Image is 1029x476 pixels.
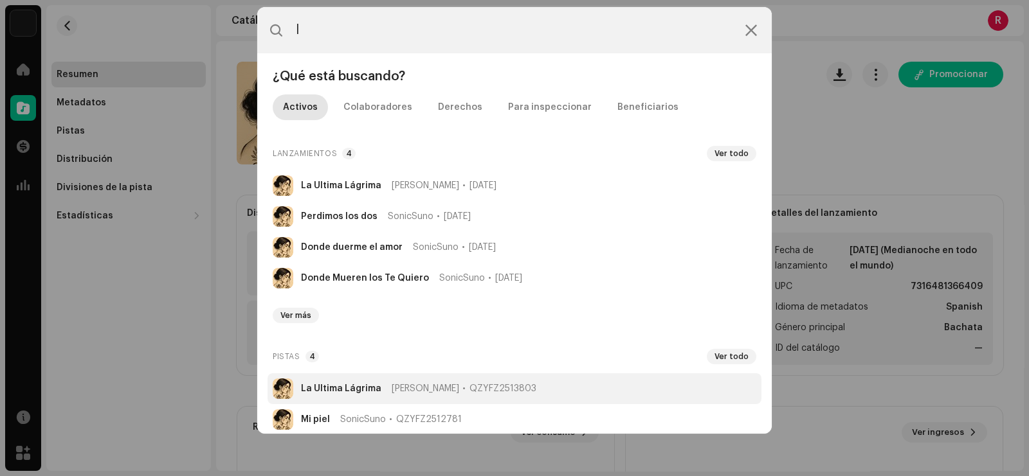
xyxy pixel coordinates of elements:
[273,349,300,364] span: Pistas
[273,175,293,196] img: 1824661f-d490-4265-ac35-09599495fbd6
[273,268,293,288] img: c1028f64-3609-4321-8f60-5230f2a43ca0
[273,206,293,227] img: fcf5c7a1-587b-4365-bd3d-eb7100ee6227
[257,7,772,53] input: Buscar
[495,273,522,283] span: [DATE]
[273,237,293,258] img: 26025673-d183-4a7f-b388-a3ffeadb890d
[301,242,403,252] strong: Donde duerme el amor
[342,148,356,159] p-badge: 4
[392,181,459,191] span: [PERSON_NAME]
[707,146,756,161] button: Ver todo
[340,414,386,425] span: SonicSuno
[273,409,293,430] img: 94e3d110-847e-44bd-860b-fc9a27111794
[301,414,330,425] strong: Mi piel
[396,414,462,425] span: QZYFZ2512781
[715,148,749,159] span: Ver todo
[715,351,749,362] span: Ver todo
[438,94,482,120] div: Derechos
[413,242,459,252] span: SonicSuno
[273,146,337,161] span: Lanzamientos
[469,242,496,252] span: [DATE]
[469,383,536,394] span: QZYFZ2513803
[268,69,761,84] div: ¿Qué está buscando?
[305,351,319,362] p-badge: 4
[283,94,318,120] div: Activos
[444,211,471,222] span: [DATE]
[343,94,412,120] div: Colaboradores
[508,94,592,120] div: Para inspeccionar
[301,273,429,283] strong: Donde Mueren los Te Quiero
[273,308,319,323] button: Ver más
[617,94,678,120] div: Beneficiarios
[469,181,496,191] span: [DATE]
[301,383,381,394] strong: La Última Lágrima
[301,181,381,191] strong: La Última Lágrima
[392,383,459,394] span: [PERSON_NAME]
[301,211,378,222] strong: Perdimos los dos
[388,211,433,222] span: SonicSuno
[707,349,756,364] button: Ver todo
[280,310,311,321] span: Ver más
[273,378,293,399] img: 1824661f-d490-4265-ac35-09599495fbd6
[439,273,485,283] span: SonicSuno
